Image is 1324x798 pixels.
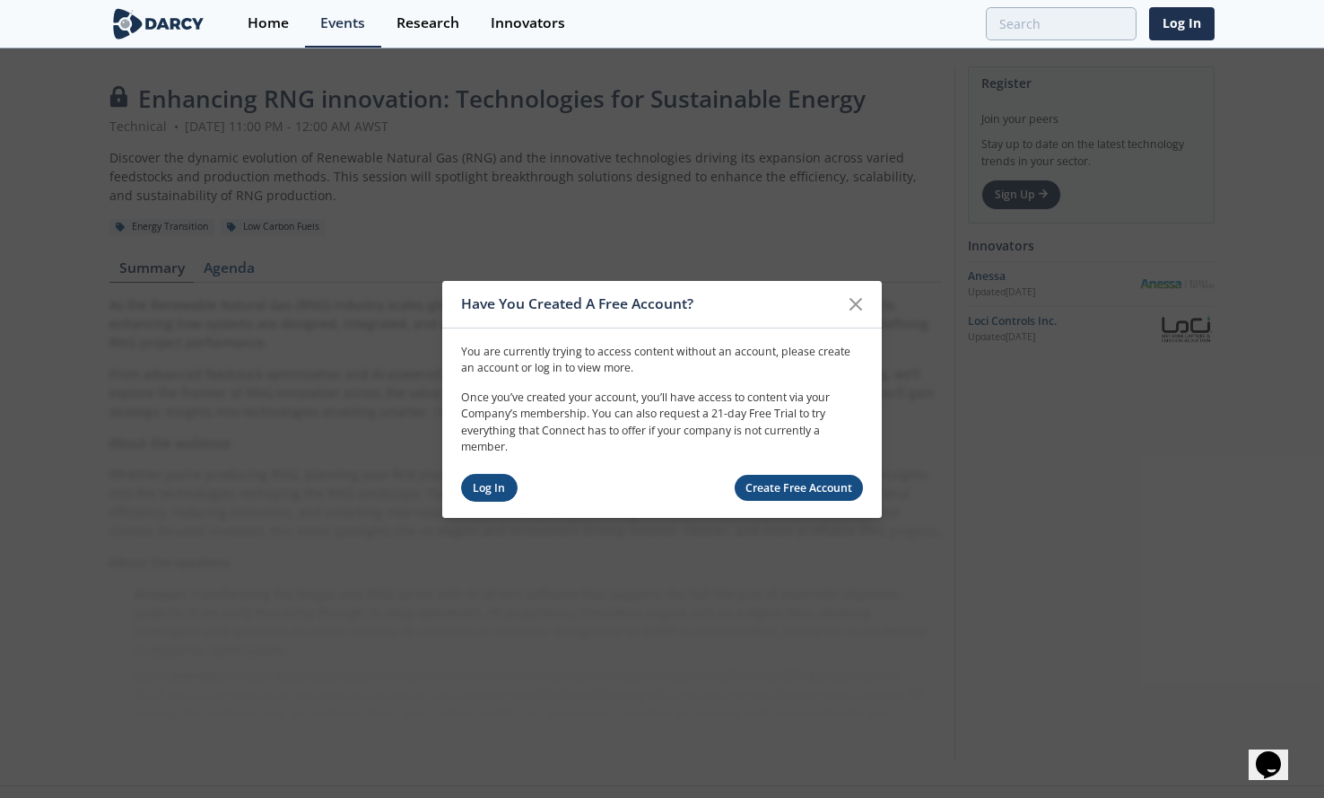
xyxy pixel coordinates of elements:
[396,16,459,31] div: Research
[1149,7,1215,40] a: Log In
[986,7,1137,40] input: Advanced Search
[320,16,365,31] div: Events
[248,16,289,31] div: Home
[1249,726,1306,780] iframe: chat widget
[461,474,518,502] a: Log In
[735,475,864,501] a: Create Free Account
[491,16,565,31] div: Innovators
[109,8,207,39] img: logo-wide.svg
[461,344,863,377] p: You are currently trying to access content without an account, please create an account or log in...
[461,287,839,321] div: Have You Created A Free Account?
[461,390,863,456] p: Once you’ve created your account, you’ll have access to content via your Company’s membership. Yo...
